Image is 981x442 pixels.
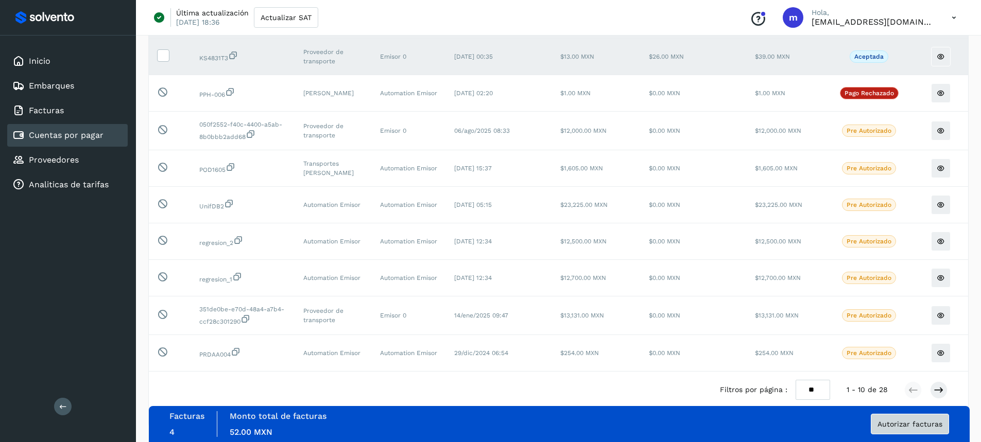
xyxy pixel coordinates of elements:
p: Pre Autorizado [847,274,891,281]
td: Emisor 0 [372,296,446,335]
p: Pago rechazado [845,90,894,97]
td: Automation Emisor [295,223,372,260]
span: $0.00 MXN [649,90,680,97]
td: Emisor 0 [372,39,446,75]
span: 3576ccb1-0e35-4285-8ed9-a463020c673a [199,351,241,358]
span: 1 - 10 de 28 [847,384,888,395]
td: Automation Emisor [372,223,446,260]
span: 1377ec79-8c8f-49bb-99f7-2748a4cfcb6c [199,203,234,210]
span: Filtros por página : [720,384,787,395]
div: Facturas [7,99,128,122]
span: [DATE] 05:15 [454,201,492,208]
p: Pre Autorizado [847,238,891,245]
span: $1.00 MXN [560,90,591,97]
span: $23,225.00 MXN [755,201,802,208]
div: Proveedores [7,149,128,171]
td: Emisor 0 [372,112,446,150]
p: mercedes@solvento.mx [812,17,935,27]
a: Inicio [29,56,50,66]
p: Pre Autorizado [847,312,891,319]
td: Transportes [PERSON_NAME] [295,150,372,187]
span: $0.00 MXN [649,312,680,319]
span: $254.00 MXN [755,349,794,357]
td: Automation Emisor [372,187,446,223]
td: Automation Emisor [295,260,372,296]
span: Autorizar facturas [877,420,942,428]
a: Analiticas de tarifas [29,180,109,189]
span: d0629c17-c7b1-40e0-a1b9-54b685b20d28 [199,121,282,140]
span: $1.00 MXN [755,90,785,97]
td: Proveedor de transporte [295,112,372,150]
span: 50491762-99fb-4a5d-a0c2-77572ad13ab0 [199,91,235,98]
span: $0.00 MXN [649,349,680,357]
td: Automation Emisor [372,75,446,112]
td: Automation Emisor [372,260,446,296]
span: $12,500.00 MXN [560,238,607,245]
span: $254.00 MXN [560,349,599,357]
span: $1,605.00 MXN [560,165,603,172]
span: da449b6e-9404-4862-b32a-634741487276 [199,306,284,325]
span: $12,000.00 MXN [560,127,607,134]
a: Proveedores [29,155,79,165]
span: $0.00 MXN [649,238,680,245]
td: Proveedor de transporte [295,296,372,335]
td: [PERSON_NAME] [295,75,372,112]
span: 4eda595c-3e6f-4bb3-a527-12244f2b1607 [199,166,236,173]
p: Hola, [812,8,935,17]
span: 2cba32d2-9041-48b4-8bcf-053415edad54 [199,239,244,246]
a: Embarques [29,81,74,91]
span: 14/ene/2025 09:47 [454,312,508,319]
span: $12,700.00 MXN [560,274,606,281]
p: Pre Autorizado [847,349,891,357]
span: $13.00 MXN [560,53,594,60]
p: Pre Autorizado [847,127,891,134]
a: Facturas [29,105,64,115]
span: 5e7d8cf1-26e5-4932-a09b-47b24310be3c [199,276,243,283]
p: Pre Autorizado [847,201,891,208]
td: Automation Emisor [295,335,372,372]
span: $39.00 MXN [755,53,790,60]
p: Última actualización [176,8,249,17]
p: [DATE] 18:36 [176,17,220,27]
span: $13,131.00 MXN [755,312,799,319]
span: $12,700.00 MXN [755,274,801,281]
span: 06/ago/2025 08:33 [454,127,510,134]
td: Automation Emisor [295,187,372,223]
div: Inicio [7,50,128,73]
span: $26.00 MXN [649,53,684,60]
span: Actualizar SAT [261,14,312,21]
span: [DATE] 12:34 [454,238,492,245]
button: Actualizar SAT [254,7,318,28]
td: Automation Emisor [372,335,446,372]
span: $0.00 MXN [649,201,680,208]
span: $0.00 MXN [649,274,680,281]
span: 29/dic/2024 06:54 [454,349,508,357]
span: $0.00 MXN [649,127,680,134]
span: $23,225.00 MXN [560,201,608,208]
span: [DATE] 15:37 [454,165,492,172]
div: Analiticas de tarifas [7,173,128,196]
span: $0.00 MXN [649,165,680,172]
div: Embarques [7,75,128,97]
label: Monto total de facturas [230,411,326,421]
td: Proveedor de transporte [295,39,372,75]
span: 00a31116-dd4f-4dd6-8fb6-9c33d2ff0ab0 [199,55,238,62]
div: Cuentas por pagar [7,124,128,147]
span: 4 [169,427,175,437]
button: Autorizar facturas [871,414,949,434]
span: $13,131.00 MXN [560,312,604,319]
span: [DATE] 02:20 [454,90,493,97]
span: [DATE] 12:34 [454,274,492,281]
label: Facturas [169,411,204,421]
p: Aceptada [854,53,884,60]
td: Automation Emisor [372,150,446,187]
span: $12,000.00 MXN [755,127,801,134]
span: 52.00 MXN [230,427,272,437]
span: $1,605.00 MXN [755,165,798,172]
p: Pre Autorizado [847,165,891,172]
span: [DATE] 00:35 [454,53,493,60]
a: Cuentas por pagar [29,130,104,140]
span: $12,500.00 MXN [755,238,801,245]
